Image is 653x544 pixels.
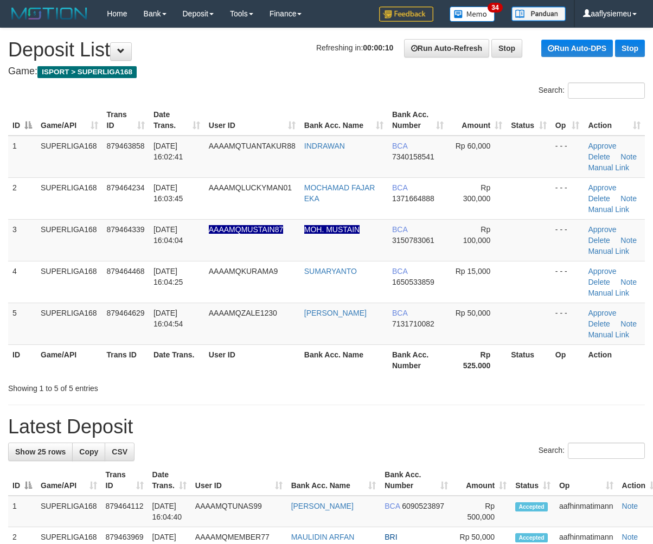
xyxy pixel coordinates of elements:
th: Action [584,344,645,375]
th: Rp 525.000 [448,344,507,375]
span: [DATE] 16:04:04 [153,225,183,245]
span: [DATE] 16:04:25 [153,267,183,286]
span: 879463858 [107,142,145,150]
th: Date Trans.: activate to sort column ascending [148,465,191,496]
span: 34 [488,3,502,12]
a: Approve [588,225,616,234]
input: Search: [568,443,645,459]
td: - - - [551,219,584,261]
span: Rp 15,000 [456,267,491,276]
span: Copy 7131710082 to clipboard [392,319,434,328]
span: Show 25 rows [15,447,66,456]
span: BCA [392,309,407,317]
span: BCA [392,142,407,150]
a: Note [622,533,638,541]
th: Game/API: activate to sort column ascending [36,465,101,496]
td: [DATE] 16:04:40 [148,496,191,527]
a: Run Auto-DPS [541,40,613,57]
td: 3 [8,219,36,261]
a: Approve [588,309,616,317]
h1: Latest Deposit [8,416,645,438]
th: Op: activate to sort column ascending [551,105,584,136]
span: BRI [385,533,397,541]
a: Approve [588,183,616,192]
img: Feedback.jpg [379,7,433,22]
span: Accepted [515,533,548,542]
td: - - - [551,261,584,303]
span: Copy 3150783061 to clipboard [392,236,434,245]
span: Rp 60,000 [456,142,491,150]
a: MOCHAMAD FAJAR EKA [304,183,375,203]
a: [PERSON_NAME] [291,502,354,510]
a: Note [620,236,637,245]
a: Show 25 rows [8,443,73,461]
label: Search: [539,443,645,459]
a: Note [620,278,637,286]
td: SUPERLIGA168 [36,303,103,344]
td: - - - [551,136,584,178]
span: CSV [112,447,127,456]
a: Manual Link [588,163,629,172]
span: 879464234 [107,183,145,192]
th: Bank Acc. Name [300,344,388,375]
a: INDRAWAN [304,142,345,150]
th: Status: activate to sort column ascending [511,465,555,496]
th: User ID: activate to sort column ascending [191,465,287,496]
th: ID: activate to sort column descending [8,465,36,496]
a: Stop [615,40,645,57]
span: Accepted [515,502,548,511]
th: Date Trans.: activate to sort column ascending [149,105,204,136]
th: Game/API [36,344,103,375]
a: Manual Link [588,247,629,255]
th: Amount: activate to sort column ascending [448,105,507,136]
span: Copy [79,447,98,456]
span: BCA [385,502,400,510]
a: Approve [588,267,616,276]
span: Copy 6090523897 to clipboard [402,502,444,510]
span: AAAAMQTUANTAKUR88 [209,142,296,150]
a: Delete [588,152,610,161]
span: Copy 1371664888 to clipboard [392,194,434,203]
td: Rp 500,000 [452,496,511,527]
label: Search: [539,82,645,99]
a: Delete [588,278,610,286]
td: SUPERLIGA168 [36,261,103,303]
td: SUPERLIGA168 [36,177,103,219]
a: Approve [588,142,616,150]
th: Bank Acc. Name: activate to sort column ascending [287,465,381,496]
a: CSV [105,443,135,461]
img: MOTION_logo.png [8,5,91,22]
a: Manual Link [588,289,629,297]
span: AAAAMQZALE1230 [209,309,277,317]
td: 1 [8,136,36,178]
td: 5 [8,303,36,344]
span: Nama rekening ada tanda titik/strip, harap diedit [209,225,283,234]
span: BCA [392,183,407,192]
th: ID [8,344,36,375]
a: Run Auto-Refresh [404,39,489,57]
th: Bank Acc. Number [388,344,448,375]
a: MOH. MUSTAIN [304,225,360,234]
h4: Game: [8,66,645,77]
th: Status: activate to sort column ascending [507,105,551,136]
th: ID: activate to sort column descending [8,105,36,136]
td: SUPERLIGA168 [36,219,103,261]
th: Status [507,344,551,375]
th: Amount: activate to sort column ascending [452,465,511,496]
td: AAAAMQTUNAS99 [191,496,287,527]
th: Trans ID: activate to sort column ascending [103,105,149,136]
span: Refreshing in: [316,43,393,52]
img: Button%20Memo.svg [450,7,495,22]
td: 1 [8,496,36,527]
th: Op [551,344,584,375]
span: [DATE] 16:03:45 [153,183,183,203]
td: - - - [551,303,584,344]
span: AAAAMQKURAMA9 [209,267,278,276]
th: Bank Acc. Number: activate to sort column ascending [380,465,452,496]
strong: 00:00:10 [363,43,393,52]
th: Date Trans. [149,344,204,375]
span: ISPORT > SUPERLIGA168 [37,66,137,78]
img: panduan.png [511,7,566,21]
a: [PERSON_NAME] [304,309,367,317]
td: 2 [8,177,36,219]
